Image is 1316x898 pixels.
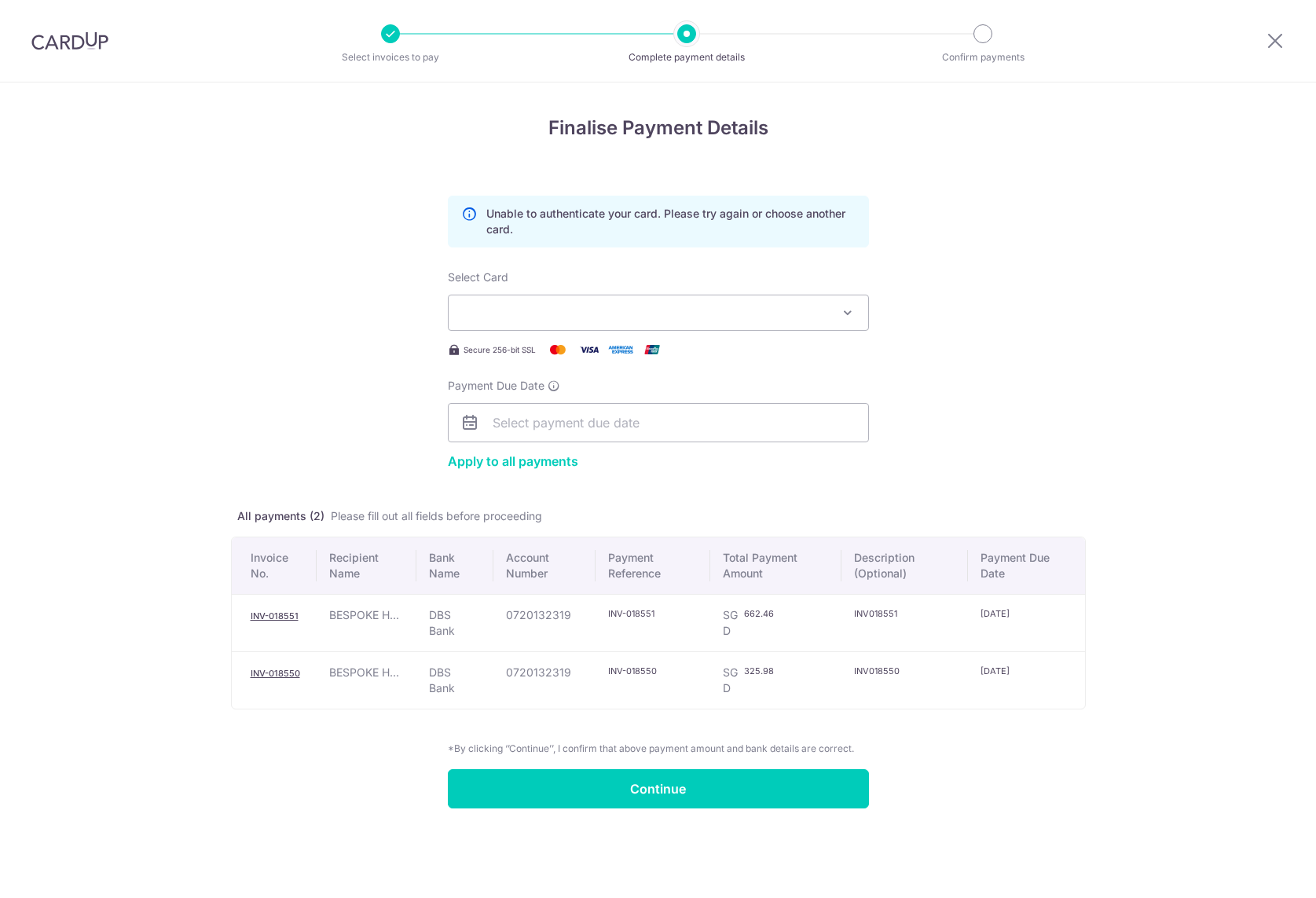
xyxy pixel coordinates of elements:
span: Please fill out all fields before proceeding [331,509,542,522]
img: American Express [605,340,636,359]
p: All payments (2) [231,489,1086,524]
span: Secure 256-bit SSL [464,343,536,356]
a: INV-018550 [251,668,300,679]
span: SGD [723,607,742,639]
span: 0720132319 [506,665,571,679]
span: BESPOKE H... [329,665,399,679]
input: Payment reference [608,607,665,620]
input: Continue [448,769,869,808]
label: Select Card [448,269,508,285]
th: Payment Due Date [968,537,1084,594]
img: Mastercard [542,340,574,359]
input: Description [854,665,911,677]
p: Confirm payments [925,49,1041,65]
span: SGD [723,665,742,696]
a: Apply to all payments [448,453,578,469]
th: Total Payment Amount [710,537,841,594]
p: Complete payment details [629,49,745,65]
p: Select invoices to pay [332,49,449,65]
span: *By clicking ‘’Continue’’, I confirm that above payment amount and bank details are correct. [448,741,869,757]
span: DBS Bank [429,665,455,695]
img: UnionPay [636,340,668,359]
th: Payment Reference [596,537,711,594]
img: CardUp [31,31,108,50]
a: INV-018551 [251,610,299,621]
input: DD/MM/YYYY [981,665,1037,677]
input: Description [854,607,911,620]
p: Unable to authenticate your card. Please try again or choose another card. [486,206,856,237]
th: Invoice No. [232,537,317,594]
span: Payment Due Date [448,378,544,394]
th: Account Number [493,537,596,594]
span: BESPOKE H... [329,608,399,621]
th: Recipient Name [317,537,416,594]
th: Bank Name [416,537,494,594]
span: DBS Bank [429,608,455,637]
span: 0720132319 [506,608,571,621]
th: Description (Optional) [841,537,969,594]
input: DD/MM/YYYY [981,607,1037,620]
img: Visa [574,340,605,359]
h4: Finalise Payment Details [231,114,1086,142]
input: Select payment due date [448,403,869,442]
input: Payment reference [608,665,665,677]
